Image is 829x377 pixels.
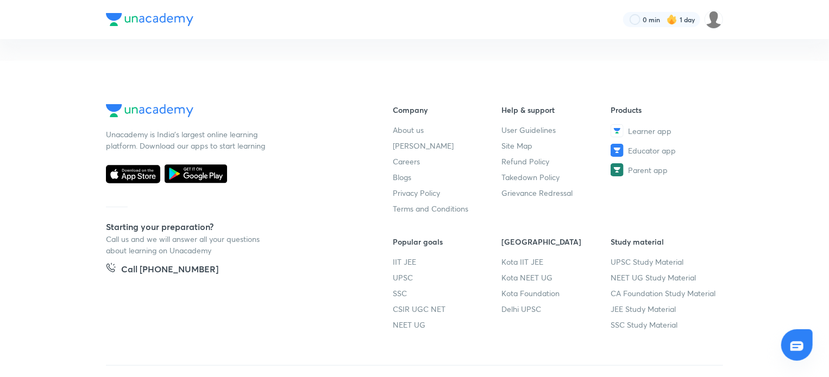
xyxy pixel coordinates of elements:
img: Learner app [611,124,624,137]
h5: Starting your preparation? [106,220,358,233]
span: Learner app [628,125,671,137]
h6: Company [393,104,502,116]
h6: Popular goals [393,236,502,247]
img: Parent app [611,163,624,176]
a: About us [393,124,502,136]
a: Privacy Policy [393,187,502,199]
a: Kota Foundation [502,287,611,299]
h6: Help & support [502,104,611,116]
p: Unacademy is India’s largest online learning platform. Download our apps to start learning [106,129,269,151]
a: Careers [393,156,502,167]
a: Grievance Redressal [502,187,611,199]
a: Call [PHONE_NUMBER] [106,263,218,278]
a: SSC [393,287,502,299]
a: CA Foundation Study Material [611,287,720,299]
h6: Products [611,104,720,116]
span: Careers [393,156,420,167]
h6: Study material [611,236,720,247]
a: Kota IIT JEE [502,256,611,267]
a: Blogs [393,171,502,183]
a: NEET UG Study Material [611,272,720,283]
a: [PERSON_NAME] [393,140,502,151]
img: Company Logo [106,104,193,117]
a: UPSC Study Material [611,256,720,267]
a: SSC Study Material [611,319,720,330]
a: Educator app [611,144,720,157]
img: Sam VC [705,10,723,29]
a: Parent app [611,163,720,176]
a: NEET UG [393,319,502,330]
a: IIT JEE [393,256,502,267]
a: Kota NEET UG [502,272,611,283]
img: Educator app [611,144,624,157]
a: JEE Study Material [611,303,720,315]
p: Call us and we will answer all your questions about learning on Unacademy [106,233,269,256]
span: Parent app [628,164,668,176]
h5: Call [PHONE_NUMBER] [121,263,218,278]
a: CSIR UGC NET [393,303,502,315]
a: Takedown Policy [502,171,611,183]
a: Refund Policy [502,156,611,167]
a: Site Map [502,140,611,151]
a: User Guidelines [502,124,611,136]
h6: [GEOGRAPHIC_DATA] [502,236,611,247]
a: Learner app [611,124,720,137]
a: Delhi UPSC [502,303,611,315]
img: Company Logo [106,13,193,26]
a: UPSC [393,272,502,283]
a: Terms and Conditions [393,203,502,214]
a: Company Logo [106,104,358,120]
span: Educator app [628,145,676,156]
img: streak [667,14,677,25]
